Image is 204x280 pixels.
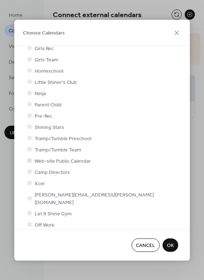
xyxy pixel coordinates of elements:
button: Cancel [132,238,160,252]
span: OK [167,242,174,249]
span: Homeschool [35,67,63,75]
span: Let It Shine Gym [35,210,72,218]
span: Choose Calendars [23,29,65,37]
span: Shining Stars [35,123,64,131]
span: Parent Child [35,101,62,109]
span: Web-site Public Calendar [35,157,91,165]
span: Cancel [136,242,155,249]
span: [PERSON_NAME][EMAIL_ADDRESS][PERSON_NAME][DOMAIN_NAME] [35,191,178,206]
span: Xcel [35,180,44,187]
span: Tramp/Tumble Preschool [35,135,91,142]
span: Off Work [35,221,54,229]
span: Camp Directors [35,169,70,176]
button: OK [162,238,178,252]
span: Girls Rec [35,45,54,52]
span: Girls Team [35,56,58,64]
span: Pre-Rec [35,112,52,120]
span: Tramp/Tumble Team [35,146,81,154]
span: Ninja [35,90,46,97]
span: Little Shiner's Club [35,78,77,86]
